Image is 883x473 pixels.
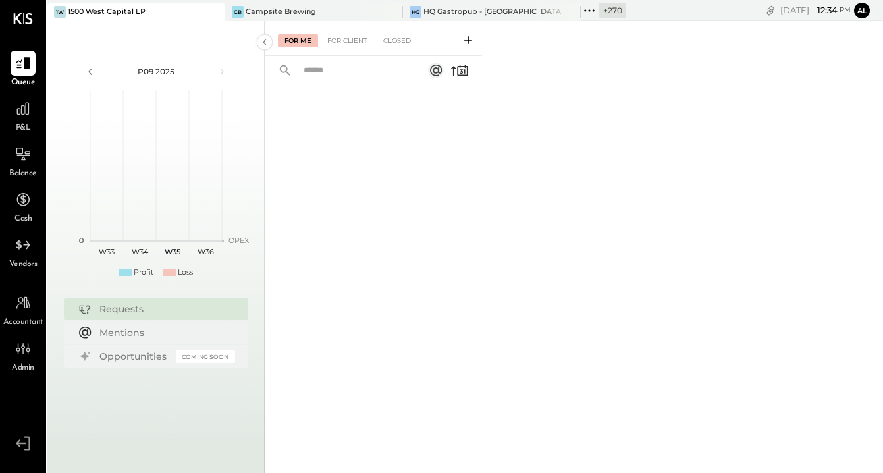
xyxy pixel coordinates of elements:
[54,6,66,18] div: 1W
[3,317,43,329] span: Accountant
[68,7,146,17] div: 1500 West Capital LP
[780,4,851,16] div: [DATE]
[1,142,45,180] a: Balance
[16,123,31,134] span: P&L
[423,7,561,17] div: HQ Gastropub - [GEOGRAPHIC_DATA][PERSON_NAME]
[99,247,115,256] text: W33
[246,7,316,17] div: Campsite Brewing
[99,302,228,316] div: Requests
[232,6,244,18] div: CB
[1,233,45,271] a: Vendors
[377,34,417,47] div: Closed
[278,34,318,47] div: For Me
[134,267,153,278] div: Profit
[176,350,235,363] div: Coming Soon
[100,66,212,77] div: P09 2025
[99,350,169,363] div: Opportunities
[840,5,851,14] span: pm
[1,336,45,374] a: Admin
[1,96,45,134] a: P&L
[178,267,193,278] div: Loss
[321,34,374,47] div: For Client
[764,3,777,17] div: copy link
[12,362,34,374] span: Admin
[79,236,84,245] text: 0
[9,168,37,180] span: Balance
[11,77,36,89] span: Queue
[410,6,421,18] div: HG
[14,213,32,225] span: Cash
[599,3,626,18] div: + 270
[811,4,838,16] span: 12 : 34
[165,247,180,256] text: W35
[99,326,228,339] div: Mentions
[1,291,45,329] a: Accountant
[1,187,45,225] a: Cash
[1,51,45,89] a: Queue
[131,247,148,256] text: W34
[228,236,250,245] text: OPEX
[854,3,870,18] button: Al
[197,247,213,256] text: W36
[9,259,38,271] span: Vendors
